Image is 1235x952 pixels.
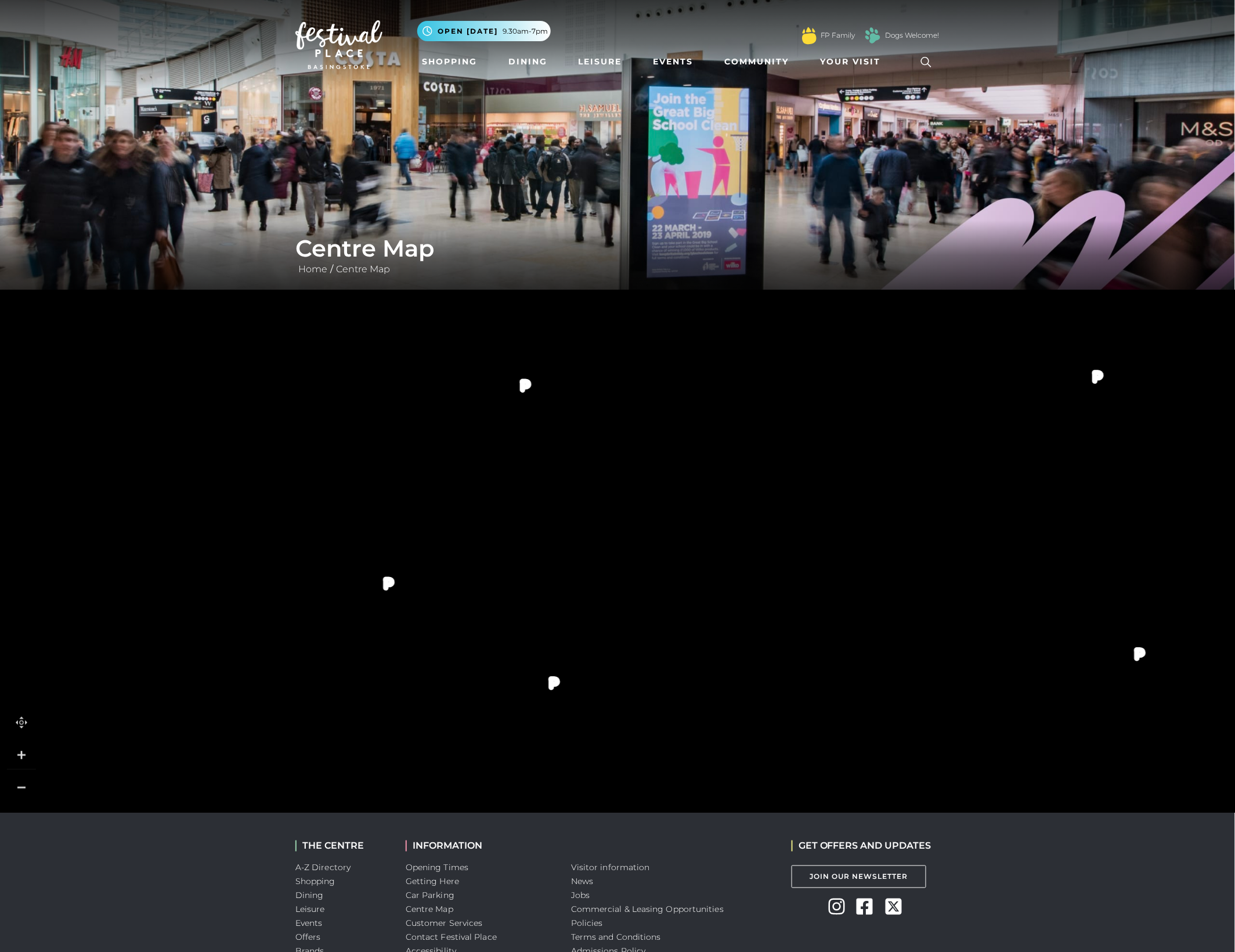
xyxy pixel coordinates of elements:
a: Jobs [571,890,590,901]
a: Your Visit [815,51,891,73]
a: Join Our Newsletter [792,866,926,888]
a: Opening Times [406,863,468,873]
a: A-Z Directory [295,863,351,873]
a: FP Family [821,30,855,41]
a: Leisure [295,904,325,915]
button: Open [DATE] 9.30am-7pm [417,21,551,41]
a: Customer Services [406,918,483,929]
a: Centre Map [406,904,453,915]
a: Home [295,264,330,275]
a: Commercial & Leasing Opportunities [571,904,724,915]
a: Leisure [574,51,627,73]
a: Events [295,918,323,929]
a: Shopping [417,51,482,73]
a: Car Parking [406,890,454,901]
a: Visitor information [571,863,650,873]
div: / [287,235,948,276]
a: Policies [571,918,603,929]
img: Festival Place Logo [295,20,382,69]
h2: INFORMATION [406,841,554,852]
a: News [571,877,593,887]
a: Terms and Conditions [571,932,661,943]
a: Dining [295,890,324,901]
a: Community [720,51,793,73]
span: 9.30am-7pm [503,26,548,37]
a: Dogs Welcome! [886,30,940,41]
h2: THE CENTRE [295,841,388,852]
span: Open [DATE] [438,26,498,37]
a: Shopping [295,877,335,887]
a: Getting Here [406,877,459,887]
a: Events [648,51,698,73]
h1: Centre Map [295,235,940,262]
a: Dining [504,51,552,73]
a: Offers [295,932,321,943]
h2: GET OFFERS AND UPDATES [792,841,931,852]
a: Centre Map [333,264,393,275]
span: Your Visit [820,56,880,68]
a: Contact Festival Place [406,932,497,943]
